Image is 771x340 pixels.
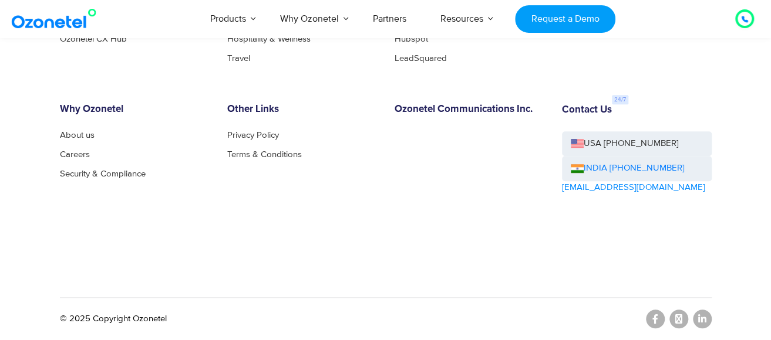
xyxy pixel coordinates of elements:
a: [EMAIL_ADDRESS][DOMAIN_NAME] [562,181,705,195]
a: INDIA [PHONE_NUMBER] [571,162,685,175]
p: © 2025 Copyright Ozonetel [60,312,167,326]
a: Privacy Policy [227,131,279,140]
a: Security & Compliance [60,169,146,178]
h6: Why Ozonetel [60,104,210,115]
a: Careers [60,150,90,159]
a: Ozonetel CX Hub [60,35,127,43]
a: Travel [227,54,250,63]
h6: Contact Us [562,104,612,116]
img: us-flag.png [571,139,584,148]
a: Hubspot [395,35,428,43]
a: Terms & Conditions [227,150,302,159]
h6: Ozonetel Communications Inc. [395,104,544,115]
a: About us [60,131,95,140]
a: Request a Demo [515,5,615,33]
a: LeadSquared [395,54,447,63]
a: Hospitality & Wellness [227,35,311,43]
a: USA [PHONE_NUMBER] [562,131,712,157]
img: ind-flag.png [571,164,584,173]
h6: Other Links [227,104,377,115]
